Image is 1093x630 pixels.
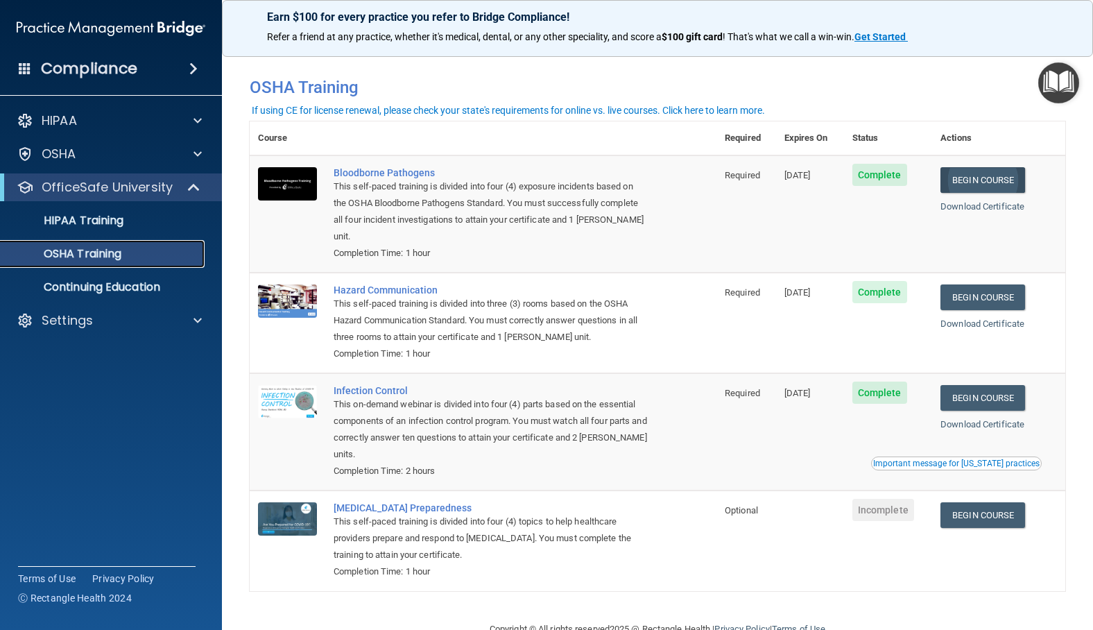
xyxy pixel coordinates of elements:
[725,287,760,298] span: Required
[41,59,137,78] h4: Compliance
[17,179,201,196] a: OfficeSafe University
[334,284,647,296] a: Hazard Communication
[42,179,173,196] p: OfficeSafe University
[250,103,767,117] button: If using CE for license renewal, please check your state's requirements for online vs. live cours...
[334,346,647,362] div: Completion Time: 1 hour
[334,563,647,580] div: Completion Time: 1 hour
[784,170,811,180] span: [DATE]
[662,31,723,42] strong: $100 gift card
[334,385,647,396] a: Infection Control
[852,382,907,404] span: Complete
[725,505,758,516] span: Optional
[725,388,760,398] span: Required
[267,10,1048,24] p: Earn $100 for every practice you refer to Bridge Compliance!
[250,121,325,155] th: Course
[852,281,907,303] span: Complete
[716,121,776,155] th: Required
[334,245,647,262] div: Completion Time: 1 hour
[940,318,1024,329] a: Download Certificate
[940,167,1025,193] a: Begin Course
[854,31,906,42] strong: Get Started
[92,572,155,586] a: Privacy Policy
[723,31,854,42] span: ! That's what we call a win-win.
[18,572,76,586] a: Terms of Use
[852,164,907,186] span: Complete
[42,312,93,329] p: Settings
[940,284,1025,310] a: Begin Course
[932,121,1065,155] th: Actions
[940,419,1024,429] a: Download Certificate
[18,591,132,605] span: Ⓒ Rectangle Health 2024
[17,146,202,162] a: OSHA
[852,499,914,521] span: Incomplete
[42,146,76,162] p: OSHA
[334,396,647,463] div: This on-demand webinar is divided into four (4) parts based on the essential components of an inf...
[17,312,202,329] a: Settings
[784,287,811,298] span: [DATE]
[940,385,1025,411] a: Begin Course
[940,502,1025,528] a: Begin Course
[252,105,765,115] div: If using CE for license renewal, please check your state's requirements for online vs. live cours...
[844,121,932,155] th: Status
[9,214,123,228] p: HIPAA Training
[334,513,647,563] div: This self-paced training is divided into four (4) topics to help healthcare providers prepare and...
[776,121,844,155] th: Expires On
[9,247,121,261] p: OSHA Training
[725,170,760,180] span: Required
[42,112,77,129] p: HIPAA
[1038,62,1079,103] button: Open Resource Center
[784,388,811,398] span: [DATE]
[940,201,1024,212] a: Download Certificate
[334,178,647,245] div: This self-paced training is divided into four (4) exposure incidents based on the OSHA Bloodborne...
[267,31,662,42] span: Refer a friend at any practice, whether it's medical, dental, or any other speciality, and score a
[854,31,908,42] a: Get Started
[873,459,1040,468] div: Important message for [US_STATE] practices
[17,112,202,129] a: HIPAA
[9,280,198,294] p: Continuing Education
[334,502,647,513] a: [MEDICAL_DATA] Preparedness
[17,15,205,42] img: PMB logo
[871,457,1042,470] button: Read this if you are a dental practitioner in the state of CA
[334,463,647,479] div: Completion Time: 2 hours
[334,296,647,346] div: This self-paced training is divided into three (3) rooms based on the OSHA Hazard Communication S...
[334,167,647,178] a: Bloodborne Pathogens
[250,78,1065,97] h4: OSHA Training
